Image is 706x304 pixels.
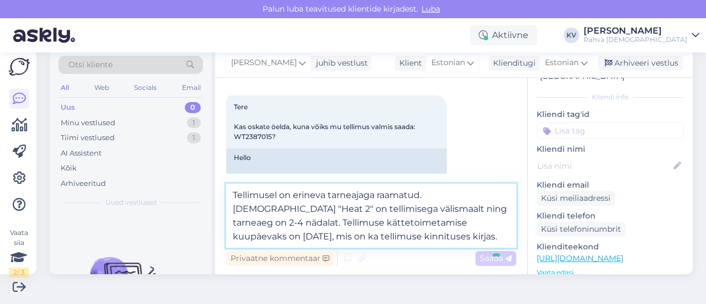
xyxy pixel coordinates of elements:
span: [PERSON_NAME] [231,57,297,69]
a: [URL][DOMAIN_NAME] [537,253,623,263]
div: Socials [132,81,159,95]
div: Web [92,81,111,95]
div: Küsi meiliaadressi [537,191,615,206]
div: 0 [185,102,201,113]
span: Luba [418,4,443,14]
div: All [58,81,71,95]
p: Kliendi email [537,179,684,191]
div: Tiimi vestlused [61,132,115,143]
div: Klienditugi [489,57,536,69]
div: Vaata siia [9,228,29,278]
div: KV [564,28,579,43]
span: Otsi kliente [68,59,113,71]
div: Arhiveeritud [61,178,106,189]
div: Arhiveeri vestlus [598,56,683,71]
div: [PERSON_NAME] [584,26,687,35]
span: Estonian [545,57,579,69]
p: Vaata edasi ... [537,268,684,278]
p: Kliendi nimi [537,143,684,155]
div: AI Assistent [61,148,101,159]
div: Uus [61,102,75,113]
div: 1 [187,132,201,143]
span: Tere Kas oskate öelda, kuna võiks mu tellimus valmis saada: WT2387015? [234,103,417,141]
p: Klienditeekond [537,241,684,253]
input: Lisa nimi [537,160,671,172]
div: Kliendi info [537,92,684,102]
p: Kliendi telefon [537,210,684,222]
div: Aktiivne [470,25,537,45]
div: 2 / 3 [9,268,29,278]
div: 1 [187,118,201,129]
div: Minu vestlused [61,118,115,129]
div: Email [180,81,203,95]
div: Klient [395,57,422,69]
input: Lisa tag [537,122,684,139]
div: Rahva [DEMOGRAPHIC_DATA] [584,35,687,44]
img: Askly Logo [9,58,30,76]
div: juhib vestlust [312,57,368,69]
a: [PERSON_NAME]Rahva [DEMOGRAPHIC_DATA] [584,26,699,44]
p: Kliendi tag'id [537,109,684,120]
div: Küsi telefoninumbrit [537,222,625,237]
span: Estonian [431,57,465,69]
div: Hello Can you tell me when my order: WT2387015 could be ready? [226,148,447,187]
div: Kõik [61,163,77,174]
span: Uued vestlused [105,198,157,207]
